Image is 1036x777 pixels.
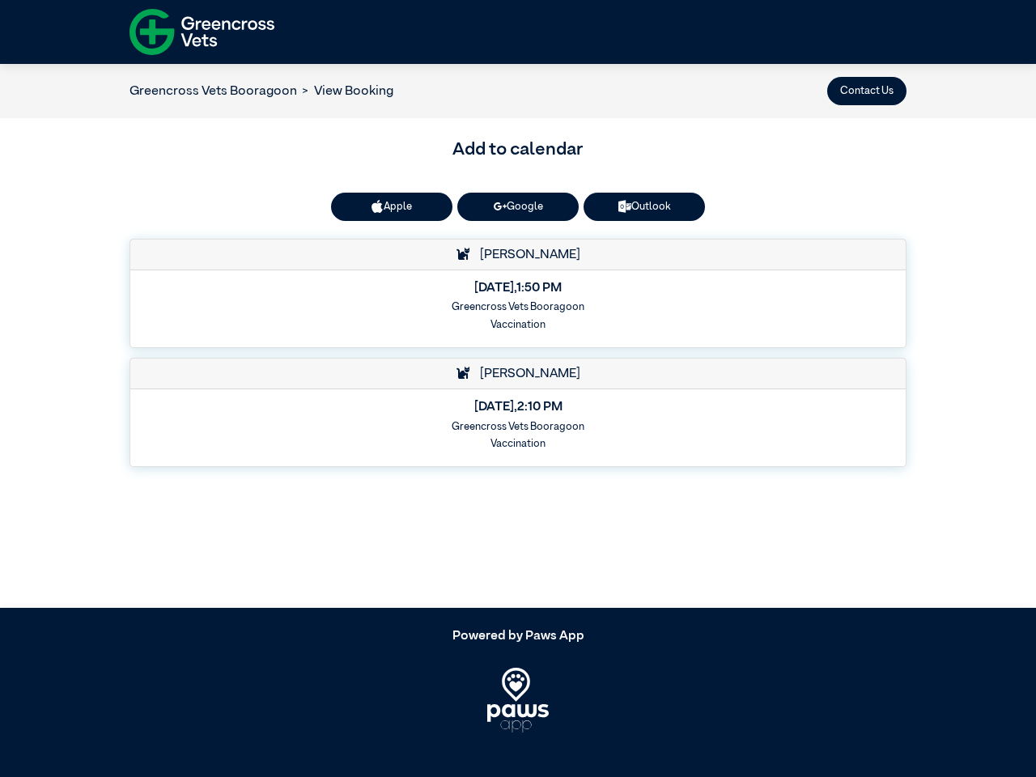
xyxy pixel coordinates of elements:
h6: Vaccination [141,438,895,450]
button: Contact Us [827,77,906,105]
a: Greencross Vets Booragoon [129,85,297,98]
span: [PERSON_NAME] [472,367,580,380]
button: Apple [331,193,452,221]
h6: Vaccination [141,319,895,331]
img: PawsApp [487,668,550,732]
h5: Powered by Paws App [129,629,906,644]
h3: Add to calendar [129,137,906,164]
a: Outlook [584,193,705,221]
nav: breadcrumb [129,82,393,101]
img: f-logo [129,4,274,60]
span: [PERSON_NAME] [472,248,580,261]
h6: Greencross Vets Booragoon [141,421,895,433]
h6: Greencross Vets Booragoon [141,301,895,313]
a: Google [457,193,579,221]
h5: [DATE] , 2:10 PM [141,400,895,415]
h5: [DATE] , 1:50 PM [141,281,895,296]
li: View Booking [297,82,393,101]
